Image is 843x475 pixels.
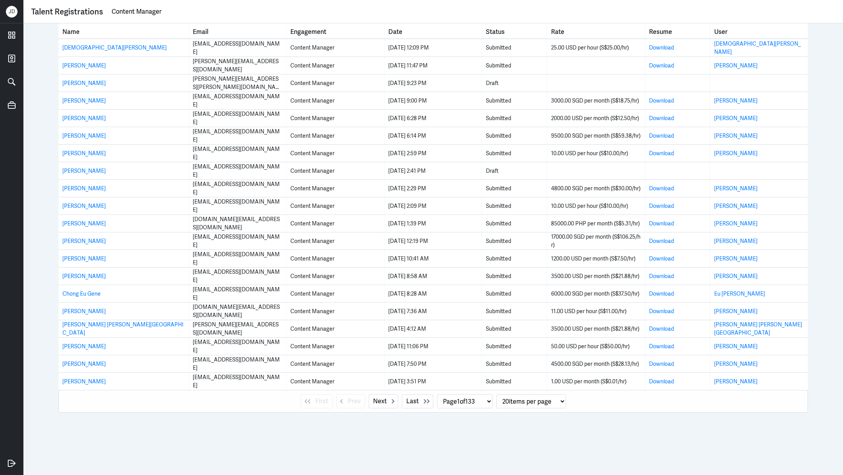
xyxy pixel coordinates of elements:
[645,268,710,285] td: Resume
[369,394,398,408] button: Next
[710,232,808,250] td: User
[384,285,482,302] td: Date
[388,79,478,87] div: [DATE] 9:23 PM
[645,39,710,57] td: Resume
[384,74,482,92] td: Date
[649,360,674,367] a: Download
[59,338,189,355] td: Name
[649,132,674,139] a: Download
[384,232,482,250] td: Date
[384,110,482,127] td: Date
[373,397,387,406] span: Next
[290,79,380,87] div: Content Manager
[551,97,640,105] div: 3000.00 SGD per month (S$18.75/hr)
[714,185,758,192] a: [PERSON_NAME]
[649,115,674,122] a: Download
[710,268,808,285] td: User
[286,162,384,179] td: Engagement
[714,97,758,104] a: [PERSON_NAME]
[286,180,384,197] td: Engagement
[193,268,282,284] div: [EMAIL_ADDRESS][DOMAIN_NAME]
[193,92,282,109] div: [EMAIL_ADDRESS][DOMAIN_NAME]
[710,110,808,127] td: User
[62,308,106,315] a: [PERSON_NAME]
[193,233,282,249] div: [EMAIL_ADDRESS][DOMAIN_NAME]
[189,285,286,302] td: Email
[482,250,547,267] td: Status
[290,325,380,333] div: Content Manager
[315,397,328,406] span: First
[714,273,758,280] a: [PERSON_NAME]
[714,308,758,315] a: [PERSON_NAME]
[714,40,801,55] a: [DEMOGRAPHIC_DATA][PERSON_NAME]
[547,338,645,355] td: Rate
[189,215,286,232] td: Email
[193,180,282,197] div: [EMAIL_ADDRESS][DOMAIN_NAME]
[714,220,758,227] a: [PERSON_NAME]
[714,150,758,157] a: [PERSON_NAME]
[189,250,286,267] td: Email
[62,378,106,385] a: [PERSON_NAME]
[486,255,543,263] div: Submitted
[645,180,710,197] td: Resume
[710,338,808,355] td: User
[193,75,282,91] div: [PERSON_NAME][EMAIL_ADDRESS][PERSON_NAME][DOMAIN_NAME]
[290,202,380,210] div: Content Manager
[384,338,482,355] td: Date
[486,220,543,228] div: Submitted
[547,145,645,162] td: Rate
[547,303,645,320] td: Rate
[388,202,478,210] div: [DATE] 2:09 PM
[290,62,380,70] div: Content Manager
[649,378,674,385] a: Download
[193,321,282,337] div: [PERSON_NAME][EMAIL_ADDRESS][DOMAIN_NAME]
[62,343,106,350] a: [PERSON_NAME]
[388,132,478,140] div: [DATE] 6:14 PM
[384,127,482,144] td: Date
[645,320,710,337] td: Resume
[62,167,106,174] a: [PERSON_NAME]
[547,39,645,57] td: Rate
[645,57,710,74] td: Resume
[547,23,645,39] th: Toggle SortBy
[189,197,286,214] td: Email
[551,290,640,298] div: 6000.00 SGD per month (S$37.50/hr)
[645,215,710,232] td: Resume
[551,44,640,52] div: 25.00 USD per hour (S$25.00/hr)
[189,74,286,92] td: Email
[482,180,547,197] td: Status
[384,197,482,214] td: Date
[62,62,106,69] a: [PERSON_NAME]
[710,320,808,337] td: User
[286,23,384,39] th: Toggle SortBy
[193,285,282,302] div: [EMAIL_ADDRESS][DOMAIN_NAME]
[290,237,380,245] div: Content Manager
[193,338,282,354] div: [EMAIL_ADDRESS][DOMAIN_NAME]
[286,215,384,232] td: Engagement
[649,44,674,51] a: Download
[384,162,482,179] td: Date
[645,127,710,144] td: Resume
[62,290,101,297] a: Chong Eu Gene
[486,237,543,245] div: Submitted
[384,215,482,232] td: Date
[388,149,478,158] div: [DATE] 2:59 PM
[286,303,384,320] td: Engagement
[710,303,808,320] td: User
[547,110,645,127] td: Rate
[348,397,361,406] span: Prev
[649,343,674,350] a: Download
[193,198,282,214] div: [EMAIL_ADDRESS][DOMAIN_NAME]
[482,338,547,355] td: Status
[286,232,384,250] td: Engagement
[59,162,189,179] td: Name
[645,23,710,39] th: Resume
[62,202,106,209] a: [PERSON_NAME]
[193,250,282,267] div: [EMAIL_ADDRESS][DOMAIN_NAME]
[714,360,758,367] a: [PERSON_NAME]
[189,268,286,285] td: Email
[551,272,640,280] div: 3500.00 USD per month (S$21.88/hr)
[645,232,710,250] td: Resume
[486,202,543,210] div: Submitted
[482,232,547,250] td: Status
